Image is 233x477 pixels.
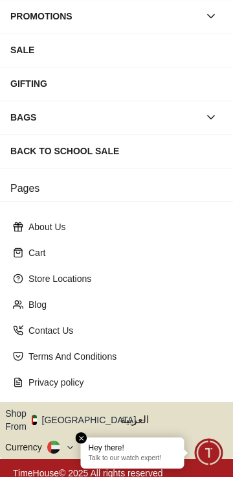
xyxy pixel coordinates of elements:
p: Terms And Conditions [28,350,215,363]
p: Talk to our watch expert! [89,454,177,463]
div: BAGS [10,106,199,129]
span: العربية [120,412,228,428]
p: Blog [28,298,215,311]
p: About Us [28,220,215,233]
em: Close tooltip [76,432,87,444]
div: Hey there! [89,443,177,453]
button: Shop From[GEOGRAPHIC_DATA] [5,407,146,433]
p: Cart [28,246,215,259]
img: United Arab Emirates [32,415,37,425]
p: Store Locations [28,272,215,285]
p: Contact Us [28,324,215,337]
div: Currency [5,441,47,454]
div: Chat Widget [195,439,223,467]
div: Back To School Sale [10,139,223,163]
div: SALE [10,38,223,62]
div: GIFTING [10,72,223,95]
div: PROMOTIONS [10,5,199,28]
p: Privacy policy [28,376,215,389]
button: العربية [120,407,228,433]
